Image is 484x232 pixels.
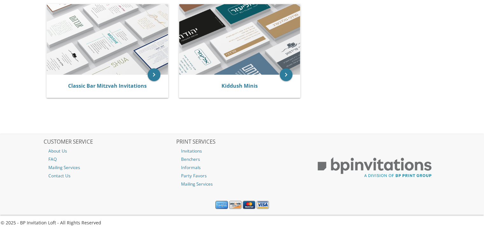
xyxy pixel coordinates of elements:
img: Kiddush Minis [179,4,300,75]
a: Contact Us [44,172,175,180]
a: About Us [44,147,175,155]
a: Invitations [176,147,308,155]
img: MasterCard [243,201,255,209]
a: Benchers [176,155,308,163]
h2: PRINT SERVICES [176,139,308,145]
img: Discover [229,201,242,209]
a: keyboard_arrow_right [148,68,160,81]
a: Mailing Services [44,163,175,172]
a: keyboard_arrow_right [280,68,292,81]
img: Visa [256,201,269,209]
img: Classic Bar Mitzvah Invitations [47,4,168,75]
a: Classic Bar Mitzvah Invitations [68,82,147,89]
h2: CUSTOMER SERVICE [44,139,175,145]
a: Informals [176,163,308,172]
a: FAQ [44,155,175,163]
a: Party Favors [176,172,308,180]
img: American Express [215,201,228,209]
a: Mailing Services [176,180,308,188]
img: BP Print Group [309,152,440,183]
a: Kiddush Minis [221,82,258,89]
